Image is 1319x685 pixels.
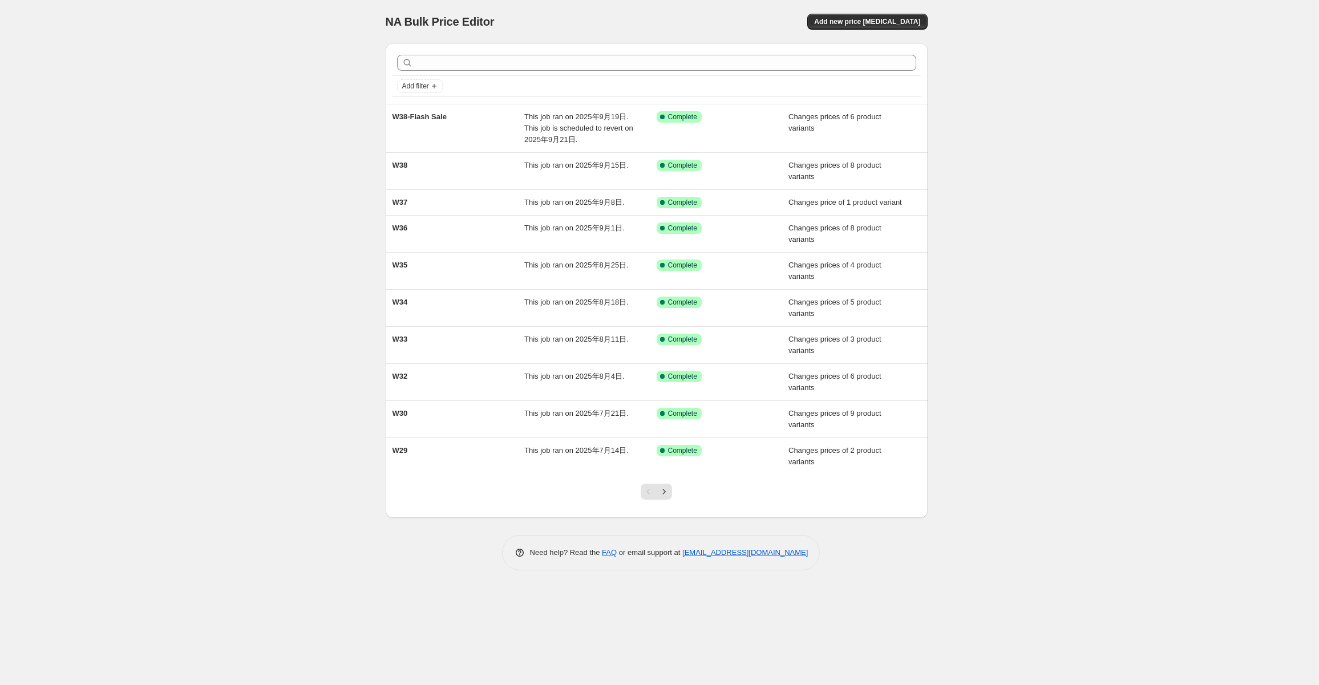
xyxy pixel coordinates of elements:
span: W36 [393,224,408,232]
span: W33 [393,335,408,343]
span: Complete [668,161,697,170]
nav: Pagination [641,484,672,500]
span: W38-Flash Sale [393,112,447,121]
span: Complete [668,112,697,121]
button: Add new price [MEDICAL_DATA] [807,14,927,30]
span: Changes price of 1 product variant [788,198,902,206]
span: Complete [668,446,697,455]
span: Complete [668,409,697,418]
span: Changes prices of 3 product variants [788,335,881,355]
span: W34 [393,298,408,306]
span: Complete [668,335,697,344]
span: This job ran on 2025年8月25日. [524,261,629,269]
span: This job ran on 2025年8月11日. [524,335,629,343]
span: W29 [393,446,408,455]
span: Add new price [MEDICAL_DATA] [814,17,920,26]
span: Changes prices of 8 product variants [788,224,881,244]
span: Changes prices of 9 product variants [788,409,881,429]
span: Complete [668,224,697,233]
a: [EMAIL_ADDRESS][DOMAIN_NAME] [682,548,808,557]
span: W30 [393,409,408,418]
span: or email support at [617,548,682,557]
button: Add filter [397,79,443,93]
span: NA Bulk Price Editor [386,15,495,28]
span: Add filter [402,82,429,91]
span: Complete [668,261,697,270]
a: FAQ [602,548,617,557]
span: Complete [668,372,697,381]
span: Changes prices of 5 product variants [788,298,881,318]
span: This job ran on 2025年9月8日. [524,198,625,206]
span: This job ran on 2025年9月15日. [524,161,629,169]
span: W37 [393,198,408,206]
span: This job ran on 2025年7月21日. [524,409,629,418]
span: W35 [393,261,408,269]
span: This job ran on 2025年9月1日. [524,224,625,232]
span: Changes prices of 4 product variants [788,261,881,281]
span: Changes prices of 8 product variants [788,161,881,181]
span: Changes prices of 6 product variants [788,112,881,132]
span: Changes prices of 6 product variants [788,372,881,392]
span: Changes prices of 2 product variants [788,446,881,466]
span: Complete [668,298,697,307]
span: This job ran on 2025年8月18日. [524,298,629,306]
span: This job ran on 2025年7月14日. [524,446,629,455]
span: This job ran on 2025年8月4日. [524,372,625,380]
button: Next [656,484,672,500]
span: Complete [668,198,697,207]
span: This job ran on 2025年9月19日. This job is scheduled to revert on 2025年9月21日. [524,112,633,144]
span: W38 [393,161,408,169]
span: W32 [393,372,408,380]
span: Need help? Read the [530,548,602,557]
